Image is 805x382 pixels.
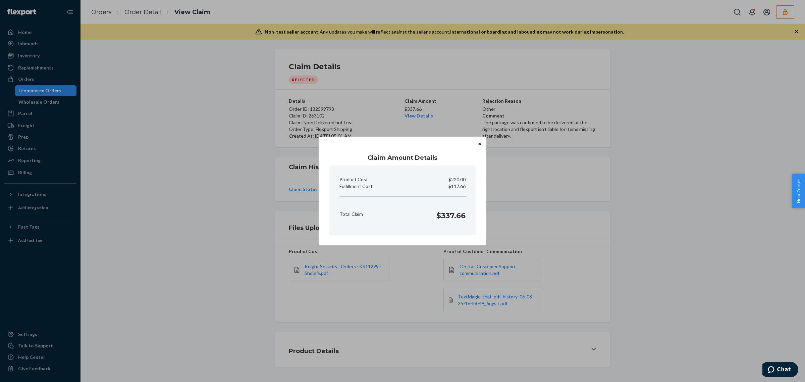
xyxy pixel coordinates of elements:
[329,153,476,162] h1: Claim Amount Details
[339,176,368,183] p: Product Cost
[448,183,466,190] p: $117.66
[339,211,363,218] p: Total Claim
[476,140,483,147] button: Close
[339,183,373,190] p: Fulfillment Cost
[15,5,29,11] span: Chat
[436,210,466,221] h1: $337.66
[448,176,466,183] p: $220.00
